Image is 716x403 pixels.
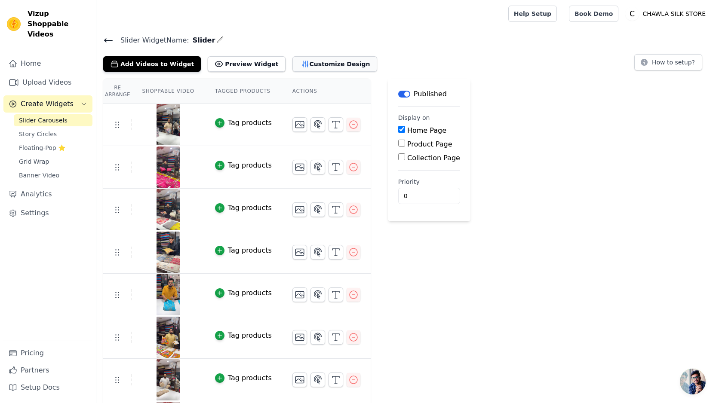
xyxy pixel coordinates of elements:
img: vizup-images-c606.jpg [156,232,180,273]
button: Preview Widget [208,56,285,72]
button: Tag products [215,118,272,128]
img: vizup-images-5617.jpg [156,147,180,188]
button: Change Thumbnail [292,202,307,217]
button: Change Thumbnail [292,287,307,302]
button: Tag products [215,160,272,171]
a: Analytics [3,186,92,203]
button: Change Thumbnail [292,160,307,174]
button: Tag products [215,245,272,256]
div: Tag products [228,203,272,213]
img: vizup-images-e12c.jpg [156,274,180,315]
th: Actions [282,79,371,104]
div: Tag products [228,288,272,298]
div: Edit Name [217,34,224,46]
button: Add Videos to Widget [103,56,201,72]
img: vizup-images-20fe.jpg [156,104,180,145]
div: Tag products [228,245,272,256]
span: Create Widgets [21,99,74,109]
button: Tag products [215,373,272,383]
p: CHAWLA SILK STORE [639,6,709,21]
a: Pricing [3,345,92,362]
span: Slider [189,35,215,46]
label: Home Page [407,126,446,134]
button: Tag products [215,203,272,213]
a: Settings [3,205,92,222]
legend: Display on [398,113,430,122]
img: vizup-images-0745.jpg [156,359,180,400]
text: C [630,9,635,18]
button: Change Thumbnail [292,330,307,345]
label: Priority [398,177,460,186]
a: Partners [3,362,92,379]
a: Banner Video [14,169,92,181]
a: Setup Docs [3,379,92,396]
span: Banner Video [19,171,59,180]
th: Tagged Products [205,79,282,104]
button: Tag products [215,330,272,341]
a: Grid Wrap [14,156,92,168]
a: Upload Videos [3,74,92,91]
p: Published [414,89,447,99]
div: Tag products [228,373,272,383]
button: Change Thumbnail [292,372,307,387]
a: How to setup? [634,60,702,68]
a: Home [3,55,92,72]
a: Open chat [680,369,706,394]
th: Shoppable Video [132,79,204,104]
span: Vizup Shoppable Videos [28,9,89,40]
button: Change Thumbnail [292,117,307,132]
button: Tag products [215,288,272,298]
a: Book Demo [569,6,618,22]
a: Floating-Pop ⭐ [14,142,92,154]
a: Help Setup [508,6,557,22]
button: Change Thumbnail [292,245,307,260]
span: Story Circles [19,130,57,138]
img: vizup-images-bbc3.jpg [156,317,180,358]
button: C CHAWLA SILK STORE [625,6,709,21]
img: vizup-images-383a.jpg [156,189,180,230]
a: Slider Carousels [14,114,92,126]
a: Story Circles [14,128,92,140]
button: How to setup? [634,54,702,70]
label: Collection Page [407,154,460,162]
button: Customize Design [292,56,377,72]
label: Product Page [407,140,452,148]
span: Slider Carousels [19,116,68,125]
th: Re Arrange [103,79,132,104]
span: Floating-Pop ⭐ [19,143,65,152]
span: Grid Wrap [19,157,49,166]
img: Vizup [7,17,21,31]
div: Tag products [228,160,272,171]
div: Tag products [228,330,272,341]
button: Create Widgets [3,95,92,113]
div: Tag products [228,118,272,128]
span: Slider Widget Name: [114,35,189,46]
